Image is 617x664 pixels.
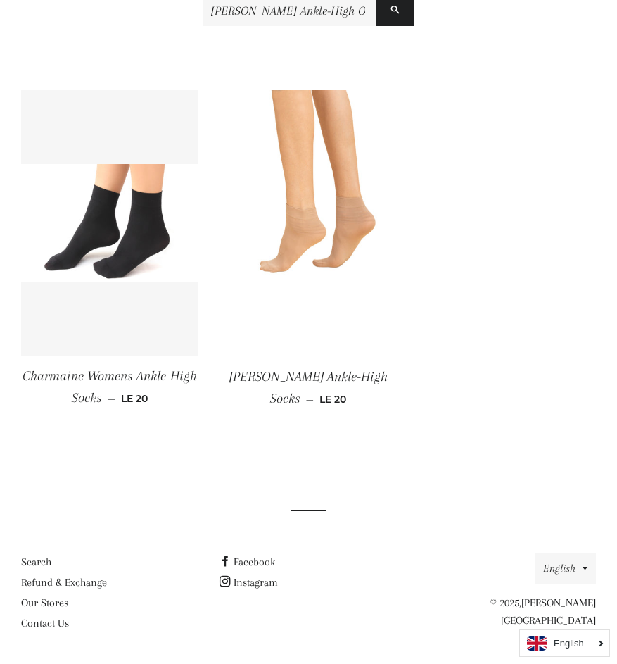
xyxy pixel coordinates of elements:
a: Search [21,556,51,568]
a: Charmaine Womens Ankle-High Socks — LE 20 [21,356,198,419]
a: Refund & Exchange [21,576,107,589]
span: LE 20 [121,392,148,405]
span: — [108,392,115,405]
span: [PERSON_NAME] Ankle-High Socks [229,369,388,406]
span: — [306,393,314,406]
a: [PERSON_NAME] [GEOGRAPHIC_DATA] [501,596,596,627]
a: Facebook [220,556,275,568]
span: Charmaine Womens Ankle-High Socks [23,368,197,406]
span: LE 20 [319,393,346,406]
a: Instagram [220,576,278,589]
a: Our Stores [21,596,68,609]
button: English [535,553,596,584]
p: © 2025, [419,594,596,629]
a: English [527,636,602,651]
a: [PERSON_NAME] Ankle-High Socks — LE 20 [220,357,397,420]
a: Contact Us [21,617,69,629]
i: English [554,639,584,648]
